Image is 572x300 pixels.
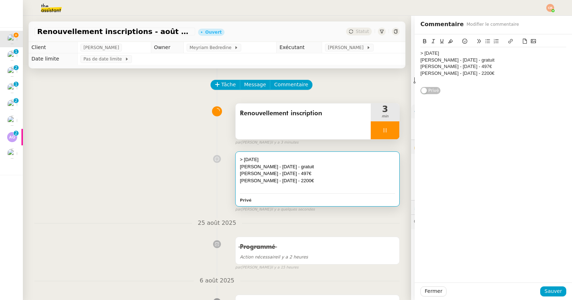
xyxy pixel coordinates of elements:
p: 2 [15,131,18,137]
button: Sauver [540,286,566,296]
span: Privé [428,87,439,94]
span: Message [244,81,266,89]
span: [PERSON_NAME] [83,44,119,51]
span: 3 [371,105,399,113]
span: Modifier le commentaire [467,21,519,28]
span: Sauver [544,287,562,295]
button: Fermer [420,286,447,296]
img: users%2FDBF5gIzOT6MfpzgDQC7eMkIK8iA3%2Favatar%2Fd943ca6c-06ba-4e73-906b-d60e05e423d3 [7,34,17,44]
span: ⏲️ [414,204,466,210]
span: Statut [356,29,369,34]
span: 💬 [414,219,475,224]
span: il y a 2 heures [240,255,308,260]
span: Fermer [425,287,442,295]
td: Owner [151,42,184,53]
div: [PERSON_NAME] - [DATE] - 497€ [240,170,395,177]
div: > [DATE] [240,156,395,163]
nz-badge-sup: 1 [14,82,19,87]
img: svg [7,132,17,142]
span: Renouvellement inscriptions - août 2025 [37,28,192,35]
img: users%2F9mvJqJUvllffspLsQzytnd0Nt4c2%2Favatar%2F82da88e3-d90d-4e39-b37d-dcb7941179ae [7,67,17,77]
div: [PERSON_NAME] - [DATE] - 2200€ [240,177,395,184]
button: Message [240,80,270,90]
img: users%2F9mvJqJUvllffspLsQzytnd0Nt4c2%2Favatar%2F82da88e3-d90d-4e39-b37d-dcb7941179ae [7,83,17,93]
button: Privé [420,87,440,94]
small: [PERSON_NAME] [235,140,299,146]
td: Date limite [29,53,78,65]
div: [PERSON_NAME] - [DATE] - gratuit [240,163,395,170]
b: Privé [240,198,251,203]
span: Commentaire [274,81,308,89]
span: par [235,265,241,271]
td: Client [29,42,78,53]
nz-badge-sup: 2 [14,131,19,136]
span: Meyriam Bedredine [189,44,234,51]
span: Renouvellement inscription [240,108,366,119]
span: Tâche [221,81,236,89]
img: users%2FHIWaaSoTa5U8ssS5t403NQMyZZE3%2Favatar%2Fa4be050e-05fa-4f28-bbe7-e7e8e4788720 [7,100,17,110]
img: users%2F9mvJqJUvllffspLsQzytnd0Nt4c2%2Favatar%2F82da88e3-d90d-4e39-b37d-dcb7941179ae [7,149,17,159]
p: 2 [15,98,18,105]
span: Action nécessaire [240,255,278,260]
span: 25 août 2025 [192,218,242,228]
p: 1 [15,49,18,55]
div: [PERSON_NAME] - [DATE] - gratuit [420,57,566,63]
p: 1 [15,82,18,88]
nz-badge-sup: 1 [14,49,19,54]
div: > [DATE] [420,50,566,57]
nz-badge-sup: 2 [14,98,19,103]
div: [PERSON_NAME] - [DATE] - 497€ [420,63,566,70]
img: users%2FHIWaaSoTa5U8ssS5t403NQMyZZE3%2Favatar%2Fa4be050e-05fa-4f28-bbe7-e7e8e4788720 [7,50,17,61]
span: [PERSON_NAME] [328,44,366,51]
div: 🔐Données client [411,140,572,154]
td: Exécutant [276,42,322,53]
span: 🔐 [414,143,460,151]
div: ⏲️Tâches 43:59 [411,200,572,214]
div: Ouvert [205,30,222,34]
button: Commentaire [270,80,312,90]
small: [PERSON_NAME] [235,207,315,213]
span: il y a quelques secondes [271,207,315,213]
span: par [235,140,241,146]
span: il y a 3 minutes [271,140,299,146]
span: Programmé [240,244,275,250]
div: [PERSON_NAME] - [DATE] - 2200€ [420,70,566,77]
p: 2 [15,65,18,72]
nz-badge-sup: 2 [14,65,19,70]
span: 6 août 2025 [194,276,240,286]
img: users%2FHIWaaSoTa5U8ssS5t403NQMyZZE3%2Favatar%2Fa4be050e-05fa-4f28-bbe7-e7e8e4788720 [7,116,17,126]
span: Commentaire [420,19,464,29]
small: [PERSON_NAME] [235,265,299,271]
span: il y a 15 heures [271,265,299,271]
span: ⚙️ [414,107,451,116]
img: svg [546,4,554,12]
span: Pas de date limite [83,55,124,63]
button: Tâche [211,80,240,90]
span: min [371,113,399,120]
span: par [235,207,241,213]
div: 💬Commentaires 10 [411,215,572,229]
div: ⚙️Procédures [411,105,572,118]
